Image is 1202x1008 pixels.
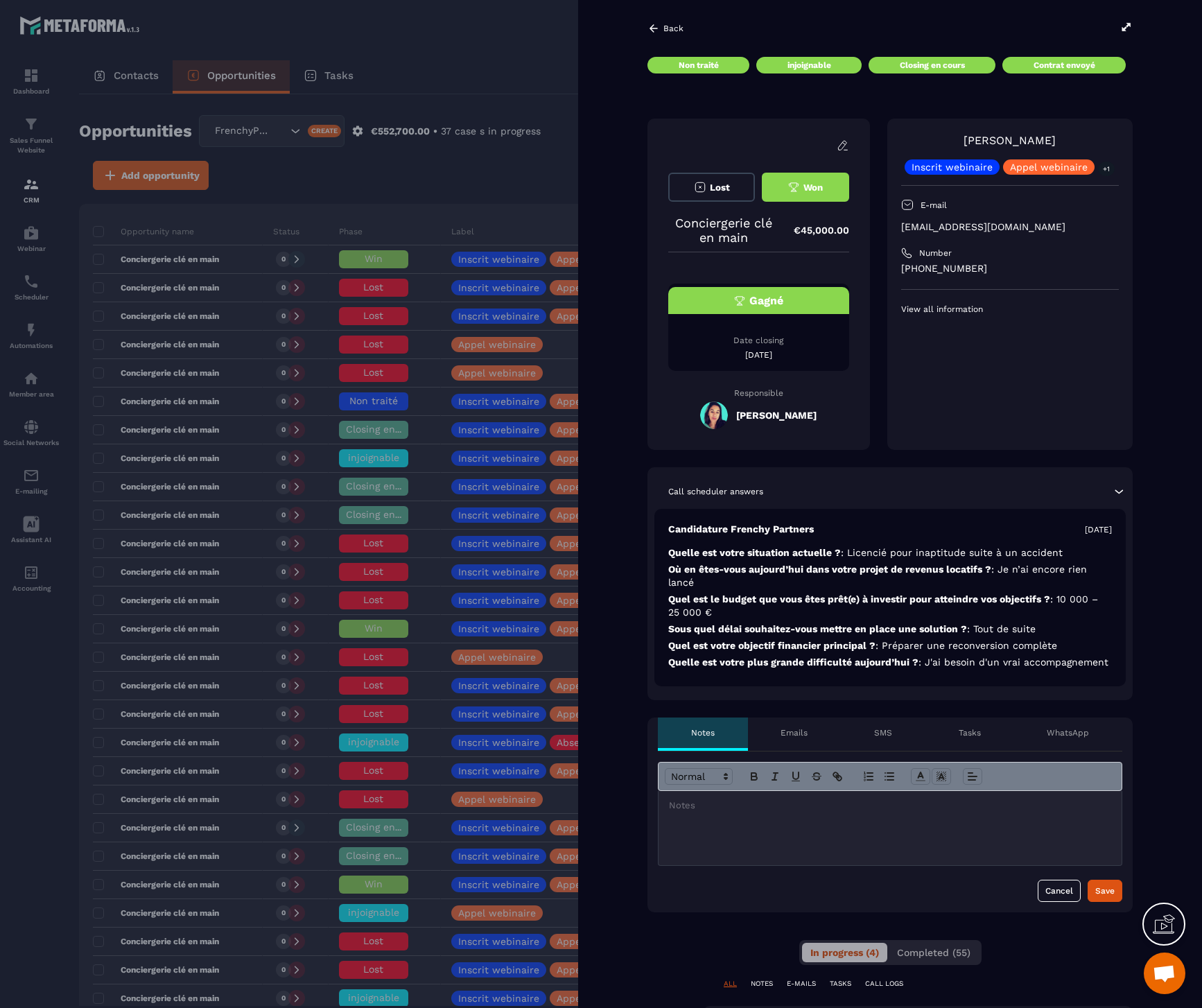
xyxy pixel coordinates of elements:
p: Quel est le budget que vous êtes prêt(e) à investir pour atteindre vos objectifs ? [668,593,1112,619]
p: +1 [1098,162,1115,176]
p: Tasks [959,727,981,738]
p: Candidature Frenchy Partners [668,523,814,536]
button: Cancel [1038,880,1081,902]
div: Save [1095,884,1115,898]
button: In progress (4) [802,943,887,962]
span: Won [803,182,823,193]
button: Completed (55) [889,943,979,962]
p: Non traité [679,60,719,71]
p: Quelle est votre situation actuelle ? [668,546,1112,559]
p: Inscrit webinaire [912,162,993,172]
span: Gagné [749,294,783,307]
p: €45,000.00 [780,217,849,244]
p: Closing en cours [900,60,965,71]
p: injoignable [787,60,831,71]
p: [PHONE_NUMBER] [901,262,1119,275]
p: WhatsApp [1047,727,1089,738]
p: Appel webinaire [1010,162,1088,172]
p: ALL [724,979,737,989]
p: NOTES [751,979,773,989]
p: [EMAIL_ADDRESS][DOMAIN_NAME] [901,220,1119,234]
p: Number [919,247,952,259]
button: Won [762,173,848,202]
span: : J'ai besoin d'un vrai accompagnement [918,657,1108,668]
p: Responsible [668,388,849,398]
span: : Tout de suite [967,623,1036,634]
p: [DATE] [1085,524,1112,535]
p: CALL LOGS [865,979,903,989]
h5: [PERSON_NAME] [736,410,817,421]
span: Lost [710,182,730,193]
p: Où en êtes-vous aujourd’hui dans votre projet de revenus locatifs ? [668,563,1112,589]
p: Conciergerie clé en main [668,216,780,245]
p: Notes [691,727,715,738]
p: Quelle est votre plus grande difficulté aujourd’hui ? [668,656,1112,669]
p: Quel est votre objectif financier principal ? [668,639,1112,652]
a: [PERSON_NAME] [964,134,1056,147]
p: [DATE] [668,349,849,360]
p: E-MAILS [787,979,816,989]
p: Back [663,24,683,33]
span: : Licencié pour inaptitude suite à un accident [841,547,1063,558]
p: Date closing [668,335,849,346]
span: In progress (4) [810,947,879,958]
p: SMS [874,727,892,738]
p: TASKS [830,979,851,989]
div: Open chat [1144,953,1185,994]
span: : Préparer une reconversion complète [876,640,1057,651]
button: Lost [668,173,755,202]
p: Sous quel délai souhaitez-vous mettre en place une solution ? [668,623,1112,636]
button: Save [1088,880,1122,902]
p: Emails [781,727,808,738]
p: Contrat envoyé [1034,60,1095,71]
p: E-mail [921,200,947,211]
span: Completed (55) [897,947,970,958]
p: View all information [901,304,1119,315]
p: Call scheduler answers [668,486,763,497]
